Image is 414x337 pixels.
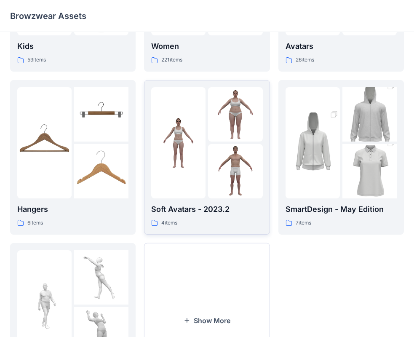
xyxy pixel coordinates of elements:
p: 7 items [296,219,311,227]
a: folder 1folder 2folder 3Hangers6items [10,80,136,235]
p: 6 items [27,219,43,227]
p: 221 items [161,56,182,64]
img: folder 2 [208,87,262,142]
a: folder 1folder 2folder 3SmartDesign - May Edition7items [278,80,404,235]
p: 59 items [27,56,46,64]
img: folder 3 [74,144,128,198]
img: folder 3 [208,144,262,198]
p: 26 items [296,56,314,64]
p: Browzwear Assets [10,10,86,22]
p: Soft Avatars - 2023.2 [151,203,262,215]
img: folder 1 [17,278,72,333]
img: folder 2 [74,250,128,305]
p: Avatars [286,40,397,52]
p: Kids [17,40,128,52]
p: 4 items [161,219,177,227]
img: folder 2 [74,87,128,142]
img: folder 1 [286,102,340,184]
img: folder 1 [17,115,72,170]
img: folder 3 [342,131,397,212]
p: Women [151,40,262,52]
p: SmartDesign - May Edition [286,203,397,215]
img: folder 2 [342,74,397,155]
p: Hangers [17,203,128,215]
a: folder 1folder 2folder 3Soft Avatars - 2023.24items [144,80,270,235]
img: folder 1 [151,115,206,170]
